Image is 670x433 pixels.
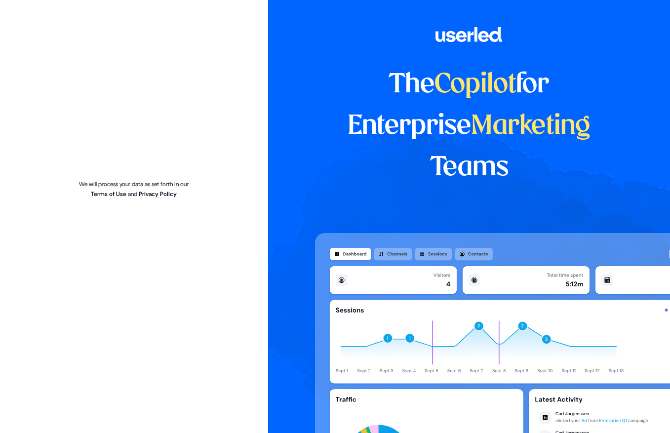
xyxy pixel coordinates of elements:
a: Privacy Policy [139,190,177,198]
h1: The for Enterprise Teams [315,64,624,189]
p: We will process your data as set forth in our and [71,179,197,199]
span: Marketing [471,114,591,139]
span: Copilot [434,72,516,98]
a: Terms of Use [91,190,126,198]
